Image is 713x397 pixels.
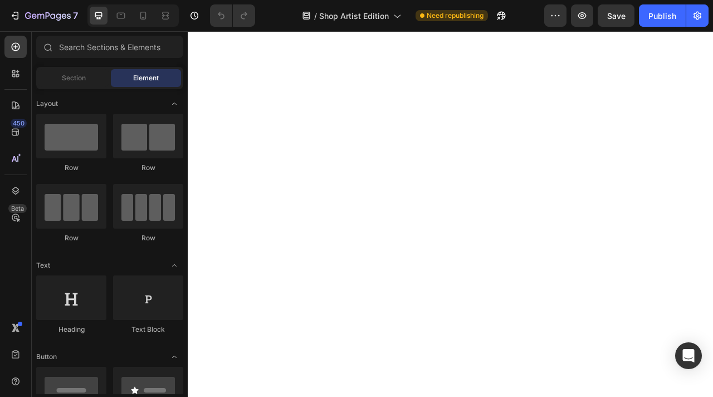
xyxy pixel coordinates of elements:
div: Undo/Redo [210,4,255,27]
div: Row [113,163,183,173]
span: Toggle open [165,256,183,274]
div: Heading [36,325,106,335]
span: Element [133,73,159,83]
span: Text [36,260,50,270]
span: Toggle open [165,95,183,113]
input: Search Sections & Elements [36,36,183,58]
span: Section [62,73,86,83]
div: Open Intercom Messenger [675,342,702,369]
button: Save [598,4,634,27]
button: Publish [639,4,686,27]
p: 7 [73,9,78,22]
span: Save [607,11,626,21]
div: Beta [8,204,27,213]
span: Button [36,352,57,362]
div: 450 [11,119,27,128]
span: / [314,10,317,22]
span: Shop Artist Edition [319,10,389,22]
div: Row [36,163,106,173]
div: Publish [648,10,676,22]
span: Need republishing [427,11,484,21]
div: Text Block [113,325,183,335]
div: Row [36,233,106,243]
div: Row [113,233,183,243]
span: Layout [36,99,58,109]
iframe: Design area [188,31,713,397]
span: Toggle open [165,348,183,366]
button: 7 [4,4,83,27]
